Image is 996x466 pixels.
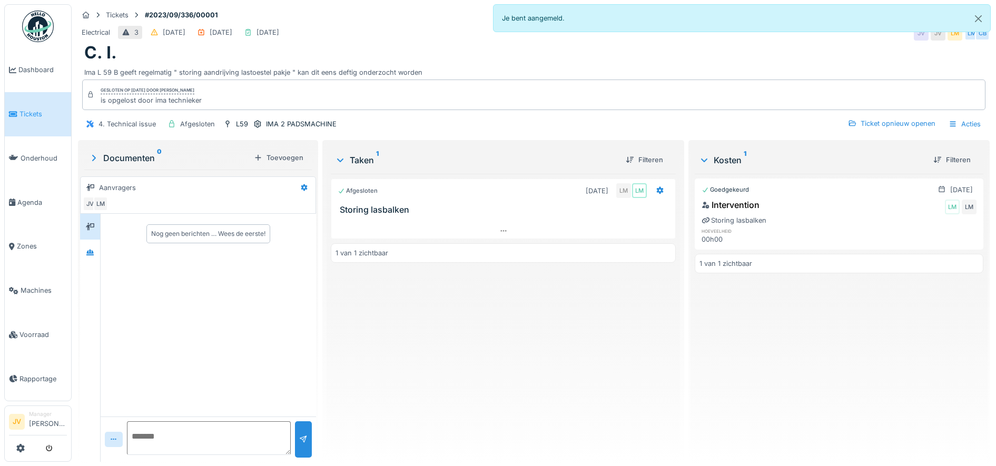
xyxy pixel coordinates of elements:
span: Agenda [17,197,67,207]
div: 00h00 [702,234,791,244]
img: Badge_color-CXgf-gQk.svg [22,11,54,42]
button: Close [967,5,990,33]
div: 1 van 1 zichtbaar [336,248,388,258]
a: Voorraad [5,313,71,357]
span: Rapportage [19,374,67,384]
div: Afgesloten [180,119,215,129]
strong: #2023/09/336/00001 [141,10,222,20]
div: [DATE] [163,27,185,37]
div: LM [93,196,108,211]
div: Intervention [702,199,760,211]
div: Je bent aangemeld. [493,4,991,32]
div: Gesloten op [DATE] door [PERSON_NAME] [101,87,194,94]
div: 1 van 1 zichtbaar [699,259,752,269]
a: Tickets [5,92,71,136]
div: Filteren [929,153,975,167]
div: CB [975,26,990,41]
div: is opgelost door ima technieker [101,95,202,105]
div: Kosten [699,154,925,166]
span: Voorraad [19,330,67,340]
div: Storing lasbalken [702,215,766,225]
div: JV [914,26,929,41]
div: Acties [944,116,985,132]
div: Aanvragers [99,183,136,193]
div: Manager [29,410,67,418]
div: [DATE] [257,27,279,37]
div: LM [948,26,962,41]
sup: 1 [744,154,746,166]
div: Ima L 59 B geeft regelmatig " storing aandrijving lastoestel pakje " kan dit eens deftig onderzoc... [84,63,983,77]
a: Onderhoud [5,136,71,181]
a: Machines [5,269,71,313]
li: JV [9,414,25,430]
sup: 1 [376,154,379,166]
div: [DATE] [210,27,232,37]
div: 4. Technical issue [98,119,156,129]
div: Filteren [622,153,667,167]
a: Agenda [5,180,71,224]
div: [DATE] [950,185,973,195]
div: LM [945,200,960,214]
span: Tickets [19,109,67,119]
div: LM [616,183,631,198]
h3: Storing lasbalken [340,205,672,215]
div: JV [931,26,945,41]
div: LM [962,200,977,214]
a: Rapportage [5,356,71,401]
div: [DATE] [586,186,608,196]
div: Electrical [82,27,110,37]
div: Goedgekeurd [702,185,749,194]
a: JV Manager[PERSON_NAME] [9,410,67,435]
span: Machines [21,285,67,295]
div: Taken [335,154,618,166]
span: Dashboard [18,65,67,75]
div: Toevoegen [250,151,308,165]
div: Ticket opnieuw openen [844,116,940,131]
div: Nog geen berichten … Wees de eerste! [151,229,265,239]
div: Documenten [88,152,250,164]
li: [PERSON_NAME] [29,410,67,433]
a: Dashboard [5,48,71,92]
div: Afgesloten [338,186,378,195]
h6: hoeveelheid [702,227,791,234]
a: Zones [5,224,71,269]
div: JV [83,196,97,211]
sup: 0 [157,152,162,164]
div: L59 [236,119,248,129]
div: IMA 2 PADSMACHINE [266,119,337,129]
h1: C. I. [84,43,117,63]
span: Zones [17,241,67,251]
span: Onderhoud [21,153,67,163]
div: Tickets [106,10,129,20]
div: LM [632,183,647,198]
div: LM [964,26,979,41]
div: 3 [134,27,139,37]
